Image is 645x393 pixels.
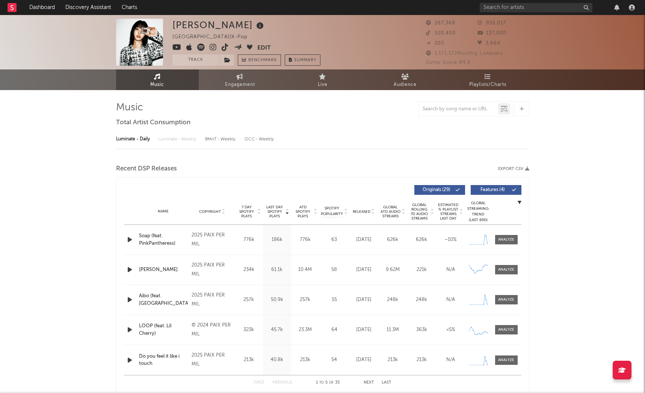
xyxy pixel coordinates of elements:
[116,133,151,146] div: Luminate - Daily
[293,236,317,244] div: 776k
[364,69,447,90] a: Audience
[265,236,289,244] div: 186k
[139,292,188,307] a: Aibo (feat. [GEOGRAPHIC_DATA])
[265,266,289,274] div: 61.1k
[351,296,376,304] div: [DATE]
[321,296,347,304] div: 55
[139,232,188,247] a: Soap (feat. PinkPantheress)
[139,266,188,274] a: [PERSON_NAME]
[254,381,265,385] button: First
[281,69,364,90] a: Live
[426,41,444,46] span: 203
[237,326,261,334] div: 323k
[116,164,177,173] span: Recent DSP Releases
[321,266,347,274] div: 58
[150,80,164,89] span: Music
[380,296,405,304] div: 248k
[265,296,289,304] div: 50.9k
[321,356,347,364] div: 54
[293,326,317,334] div: 23.3M
[409,356,434,364] div: 213k
[192,351,233,369] div: 2025 PAIX PER MIL
[265,205,285,218] span: Last Day Spotify Plays
[237,266,261,274] div: 234k
[192,261,233,279] div: 2025 PAIX PER MIL
[199,209,221,214] span: Copyright
[409,296,434,304] div: 248k
[225,80,255,89] span: Engagement
[438,296,463,304] div: N/A
[409,326,434,334] div: 363k
[353,209,370,214] span: Released
[139,353,188,367] a: Do you feel it like i touch
[438,236,463,244] div: ~ 10 %
[351,326,376,334] div: [DATE]
[245,133,275,146] div: OCC - Weekly
[394,80,417,89] span: Audience
[293,296,317,304] div: 257k
[471,185,521,195] button: Features(4)
[192,231,233,249] div: 2025 PAIX PER MIL
[426,60,471,65] span: Jump Score: 84.8
[426,31,456,36] span: 520,400
[476,188,510,192] span: Features ( 4 )
[426,21,455,26] span: 267,368
[351,266,376,274] div: [DATE]
[293,266,317,274] div: 10.4M
[438,266,463,274] div: N/A
[172,33,256,42] div: [GEOGRAPHIC_DATA] | K-Pop
[419,106,498,112] input: Search by song name or URL
[419,188,454,192] span: Originals ( 29 )
[116,118,190,127] span: Total Artist Consumption
[172,19,266,31] div: [PERSON_NAME]
[380,356,405,364] div: 213k
[498,167,529,171] button: Export CSV
[329,381,334,384] span: of
[293,356,317,364] div: 213k
[321,236,347,244] div: 63
[409,236,434,244] div: 626k
[293,205,313,218] span: ATD Spotify Plays
[380,236,405,244] div: 626k
[257,44,271,53] button: Edit
[414,185,465,195] button: Originals(29)
[265,326,289,334] div: 45.7k
[192,291,233,309] div: 2025 PAIX PER MIL
[467,200,489,223] div: Global Streaming Trend (Last 60D)
[319,381,324,384] span: to
[172,54,219,66] button: Track
[477,31,506,36] span: 137,000
[294,58,316,62] span: Summary
[380,205,401,218] span: Global ATD Audio Streams
[321,326,347,334] div: 64
[205,133,237,146] div: BMAT - Weekly
[351,356,376,364] div: [DATE]
[139,322,188,337] a: LOOP (feat. Lil Cherry)
[237,236,261,244] div: 776k
[351,236,376,244] div: [DATE]
[321,206,343,217] span: Spotify Popularity
[116,69,199,90] a: Music
[438,203,459,221] span: Estimated % Playlist Streams Last Day
[139,209,188,214] div: Name
[238,54,281,66] a: Benchmark
[380,266,405,274] div: 9.62M
[265,356,289,364] div: 40.8k
[237,296,261,304] div: 257k
[447,69,529,90] a: Playlists/Charts
[438,356,463,364] div: N/A
[409,266,434,274] div: 221k
[272,381,292,385] button: Previous
[237,356,261,364] div: 213k
[477,41,500,46] span: 3,664
[307,378,349,387] div: 1 5 33
[480,3,592,12] input: Search for artists
[199,69,281,90] a: Engagement
[409,203,430,221] span: Global Rolling 7D Audio Streams
[192,321,233,339] div: © 2024 PAIX PER MIL
[285,54,320,66] button: Summary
